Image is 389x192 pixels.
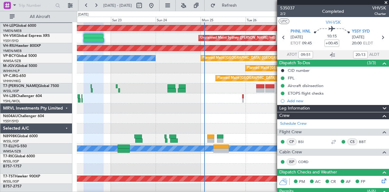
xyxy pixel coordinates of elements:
span: PHNL HNL [291,29,311,35]
a: VH-LEPGlobal 6000 [3,24,36,28]
span: T7-[PERSON_NAME] [3,84,38,88]
span: ATOT [287,52,297,58]
div: Completed [322,8,344,15]
div: [DATE] [78,12,88,17]
span: AC [315,179,321,185]
span: [DATE] [352,34,364,40]
div: Planned Maint [GEOGRAPHIC_DATA] ([GEOGRAPHIC_DATA] Intl) [202,54,304,63]
div: ISP [287,159,297,165]
span: VP-BCY [3,54,16,58]
button: Refresh [208,1,244,10]
span: AF [346,179,351,185]
div: Sat 23 [111,17,156,22]
a: WSSL/XSP [3,139,19,144]
div: CS [347,138,357,145]
div: CP [287,138,297,145]
a: T7-[PERSON_NAME]Global 7500 [3,84,59,88]
a: YSSY/SYD [3,39,19,43]
a: VH-RIUHawker 800XP [3,44,41,48]
span: CR [331,179,336,185]
a: B757-1757 [3,165,22,168]
a: WSSL/XSP [3,89,19,93]
div: Add new [287,98,386,103]
input: --:-- [353,51,368,58]
span: VH-VSK [3,34,16,38]
span: N8998K [3,134,17,138]
span: VH-LEP [3,24,15,28]
a: B757-2757 [3,185,22,188]
span: PM [299,179,305,185]
span: 10:15 [327,33,337,40]
div: Planned Maint [GEOGRAPHIC_DATA] (Halim Intl) [247,64,323,73]
div: ETOPS flight checks [288,91,324,96]
span: M-JGVJ [3,64,16,68]
a: VHHH/HKG [3,79,21,83]
a: VP-CJRG-650 [3,74,26,78]
span: Refresh [217,3,242,8]
span: VH-L2B [3,94,16,98]
span: 09:45 [302,40,312,47]
button: All Aircraft [7,12,66,22]
a: Schedule Crew [280,121,307,127]
span: T7-ELLY [3,145,16,148]
span: Charter [372,11,386,16]
span: ETOT [291,40,301,47]
span: B757-1 [3,165,15,168]
div: Mon 25 [201,17,246,22]
a: YSHL/WOL [3,99,20,103]
input: Trip Number [19,1,53,10]
span: [DATE] - [DATE] [103,3,132,8]
div: CID number [288,68,310,73]
div: Unplanned Maint Sydney ([PERSON_NAME] Intl) [200,33,275,43]
a: YSSY/SYD [3,119,19,124]
span: [DATE] [291,34,303,40]
a: WMSA/SZB [3,59,21,63]
span: B757-2 [3,185,15,188]
span: 535037 [280,5,295,11]
span: VHVSK [372,5,386,11]
div: Sun 24 [156,17,201,22]
span: Flight Crew [279,129,302,136]
button: UTC [279,19,289,24]
a: VP-BCYGlobal 5000 [3,54,37,58]
span: 2/2 [280,11,295,16]
input: --:-- [298,51,313,58]
a: BSI [298,139,312,145]
a: YMEN/MEB [3,29,22,33]
span: (3/3) [367,60,376,66]
span: Dispatch To-Dos [279,60,310,67]
span: T7-TST [3,175,15,178]
div: Tue 26 [246,17,291,22]
div: FPL [288,75,294,81]
a: N604AUChallenger 604 [3,114,44,118]
span: Crew [279,112,290,119]
div: Planned Maint [GEOGRAPHIC_DATA] ([GEOGRAPHIC_DATA] Intl) [217,74,319,83]
span: 20:00 [352,40,362,47]
a: N8998KGlobal 6000 [3,134,38,138]
a: M-JGVJGlobal 5000 [3,64,37,68]
span: Leg Information [279,105,310,112]
div: Aircraft disinsection [288,83,323,88]
a: VH-VSKGlobal Express XRS [3,34,50,38]
span: N604AU [3,114,18,118]
span: FP [361,179,365,185]
span: All Aircraft [16,15,64,19]
span: Dispatch Checks and Weather [279,169,337,176]
a: BBT [359,139,373,145]
span: ELDT [363,40,373,47]
span: VP-CJR [3,74,15,78]
div: Fri 22 [66,17,111,22]
span: Cabin Crew [279,149,302,156]
span: ALDT [369,52,379,58]
a: WSSL/XSP [3,159,19,164]
span: YSSY SYD [352,29,370,35]
a: T7-ELLYG-550 [3,145,27,148]
span: T7-RIC [3,155,14,158]
a: WSSL/XSP [3,179,19,184]
a: VH-L2BChallenger 604 [3,94,42,98]
a: T7-RICGlobal 6000 [3,155,35,158]
a: WIHH/HLP [3,69,20,73]
span: VH-RIU [3,44,15,48]
a: CORD [298,159,312,165]
a: T7-TSTHawker 900XP [3,175,40,178]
